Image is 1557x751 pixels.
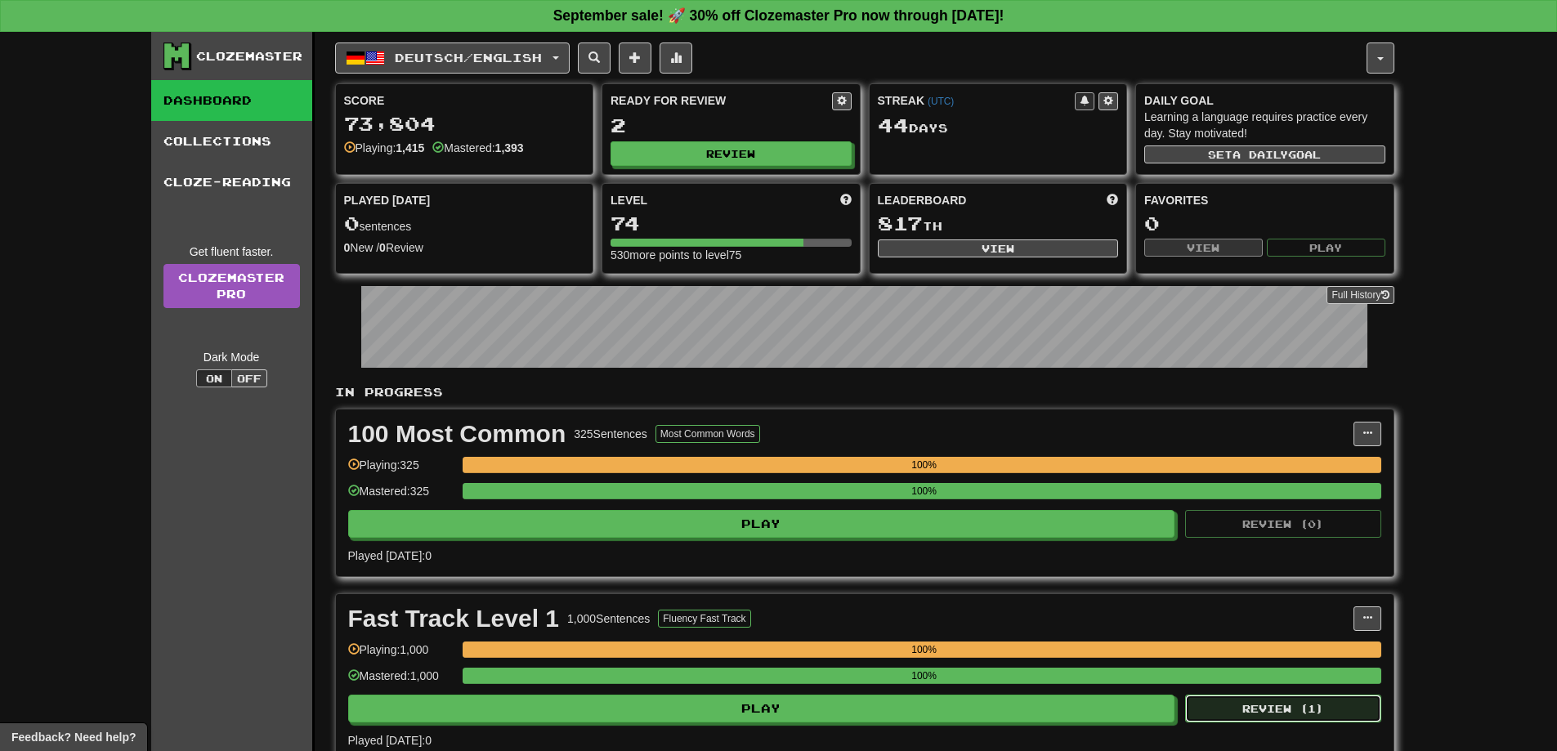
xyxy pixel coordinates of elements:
button: View [878,239,1119,257]
div: 74 [611,213,852,234]
span: Played [DATE] [344,192,431,208]
a: ClozemasterPro [163,264,300,308]
span: Level [611,192,647,208]
a: Collections [151,121,312,162]
a: Cloze-Reading [151,162,312,203]
button: View [1144,239,1263,257]
button: Play [348,510,1175,538]
div: Playing: 325 [348,457,454,484]
span: Deutsch / English [395,51,542,65]
div: Daily Goal [1144,92,1385,109]
span: 0 [344,212,360,235]
button: More stats [660,42,692,74]
button: Seta dailygoal [1144,145,1385,163]
button: Play [1267,239,1385,257]
div: New / Review [344,239,585,256]
strong: 1,393 [495,141,524,154]
div: 530 more points to level 75 [611,247,852,263]
div: Day s [878,115,1119,136]
span: Open feedback widget [11,729,136,745]
button: Review (1) [1185,695,1381,722]
a: Dashboard [151,80,312,121]
button: Search sentences [578,42,611,74]
div: Mastered: 1,000 [348,668,454,695]
div: Mastered: 325 [348,483,454,510]
div: sentences [344,213,585,235]
div: Clozemaster [196,48,302,65]
button: Off [231,369,267,387]
div: Learning a language requires practice every day. Stay motivated! [1144,109,1385,141]
div: 325 Sentences [574,426,647,442]
div: th [878,213,1119,235]
div: 100% [468,457,1381,473]
span: 817 [878,212,923,235]
button: Review [611,141,852,166]
div: 100 Most Common [348,422,566,446]
span: Played [DATE]: 0 [348,734,432,747]
strong: 0 [344,241,351,254]
p: In Progress [335,384,1394,400]
div: 0 [1144,213,1385,234]
div: Mastered: [432,140,523,156]
div: Get fluent faster. [163,244,300,260]
div: Playing: 1,000 [348,641,454,668]
strong: 1,415 [396,141,424,154]
button: Full History [1327,286,1394,304]
div: 73,804 [344,114,585,134]
button: Play [348,695,1175,722]
button: Add sentence to collection [619,42,651,74]
strong: 0 [379,241,386,254]
button: Deutsch/English [335,42,570,74]
strong: September sale! 🚀 30% off Clozemaster Pro now through [DATE]! [553,7,1004,24]
button: Fluency Fast Track [658,610,750,628]
button: On [196,369,232,387]
div: Dark Mode [163,349,300,365]
span: Leaderboard [878,192,967,208]
span: Played [DATE]: 0 [348,549,432,562]
div: 100% [468,483,1381,499]
span: a daily [1233,149,1288,160]
div: 100% [468,668,1381,684]
div: 100% [468,641,1381,658]
div: 1,000 Sentences [567,610,650,627]
div: Fast Track Level 1 [348,606,560,631]
div: Favorites [1144,192,1385,208]
div: Playing: [344,140,425,156]
span: This week in points, UTC [1107,192,1118,208]
button: Most Common Words [655,425,760,443]
div: 2 [611,115,852,136]
a: (UTC) [928,96,954,107]
button: Review (0) [1185,510,1381,538]
div: Ready for Review [611,92,832,109]
div: Score [344,92,585,109]
span: 44 [878,114,909,136]
div: Streak [878,92,1076,109]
